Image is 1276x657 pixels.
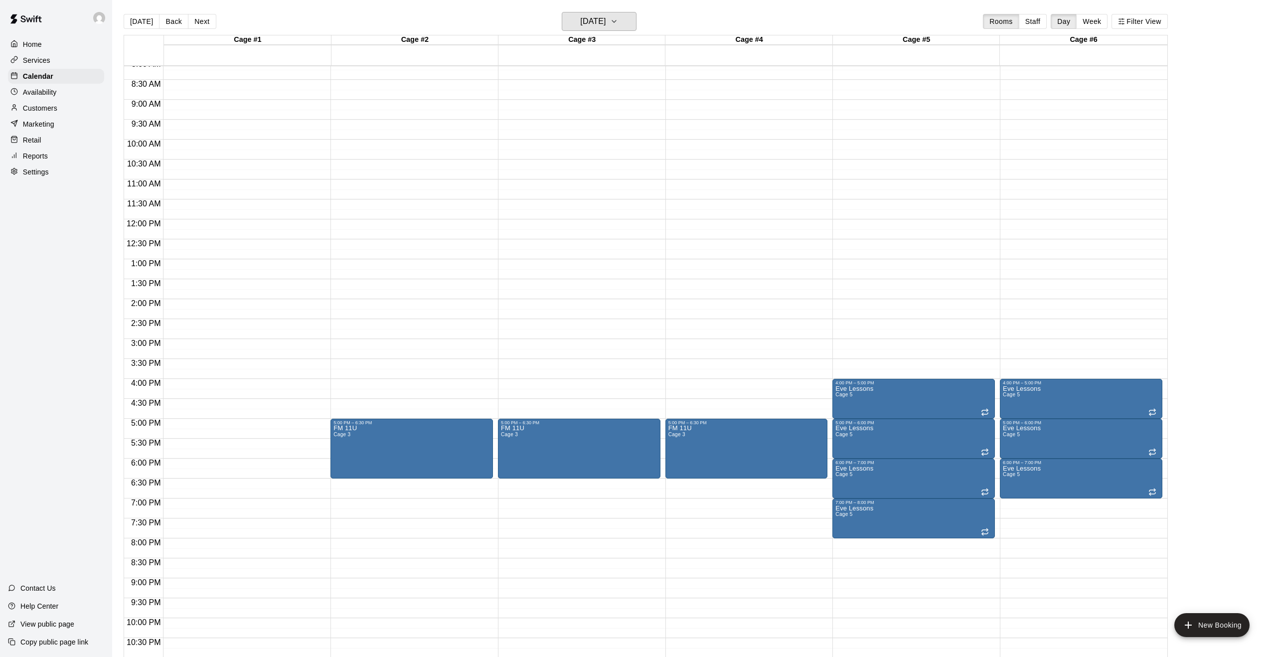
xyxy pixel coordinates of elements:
[8,164,104,179] a: Settings
[129,598,163,607] span: 9:30 PM
[23,55,50,65] p: Services
[125,199,163,208] span: 11:30 AM
[333,432,350,437] span: Cage 3
[93,12,105,24] img: Eve Gaw
[23,151,48,161] p: Reports
[835,420,992,425] div: 5:00 PM – 6:00 PM
[1174,613,1250,637] button: add
[23,119,54,129] p: Marketing
[832,379,995,419] div: 4:00 PM – 5:00 PM: Eve Lessons
[665,35,832,45] div: Cage #4
[23,103,57,113] p: Customers
[1003,432,1020,437] span: Cage 5
[129,80,163,88] span: 8:30 AM
[124,638,163,647] span: 10:30 PM
[1003,380,1159,385] div: 4:00 PM – 5:00 PM
[835,432,852,437] span: Cage 5
[129,558,163,567] span: 8:30 PM
[129,518,163,527] span: 7:30 PM
[124,239,163,248] span: 12:30 PM
[129,359,163,367] span: 3:30 PM
[8,69,104,84] a: Calendar
[188,14,216,29] button: Next
[23,71,53,81] p: Calendar
[8,101,104,116] a: Customers
[498,419,660,479] div: 5:00 PM – 6:30 PM: FM 11U
[835,392,852,397] span: Cage 5
[124,219,163,228] span: 12:00 PM
[125,160,163,168] span: 10:30 AM
[23,87,57,97] p: Availability
[91,8,112,28] div: Eve Gaw
[164,35,331,45] div: Cage #1
[668,420,825,425] div: 5:00 PM – 6:30 PM
[124,618,163,627] span: 10:00 PM
[129,299,163,308] span: 2:00 PM
[665,419,828,479] div: 5:00 PM – 6:30 PM: FM 11U
[833,35,1000,45] div: Cage #5
[983,14,1019,29] button: Rooms
[129,538,163,547] span: 8:00 PM
[1148,488,1156,496] span: Recurring event
[8,117,104,132] a: Marketing
[1019,14,1047,29] button: Staff
[129,459,163,467] span: 6:00 PM
[981,448,989,456] span: Recurring event
[832,459,995,498] div: 6:00 PM – 7:00 PM: Eve Lessons
[1000,379,1162,419] div: 4:00 PM – 5:00 PM: Eve Lessons
[835,472,852,477] span: Cage 5
[129,399,163,407] span: 4:30 PM
[501,420,657,425] div: 5:00 PM – 6:30 PM
[20,601,58,611] p: Help Center
[1148,448,1156,456] span: Recurring event
[159,14,188,29] button: Back
[580,14,606,28] h6: [DATE]
[1003,472,1020,477] span: Cage 5
[331,35,498,45] div: Cage #2
[981,528,989,536] span: Recurring event
[8,133,104,148] a: Retail
[129,479,163,487] span: 6:30 PM
[8,53,104,68] a: Services
[20,637,88,647] p: Copy public page link
[23,135,41,145] p: Retail
[129,339,163,347] span: 3:00 PM
[498,35,665,45] div: Cage #3
[1003,460,1159,465] div: 6:00 PM – 7:00 PM
[8,149,104,164] div: Reports
[835,460,992,465] div: 6:00 PM – 7:00 PM
[129,259,163,268] span: 1:00 PM
[1003,420,1159,425] div: 5:00 PM – 6:00 PM
[501,432,518,437] span: Cage 3
[1003,392,1020,397] span: Cage 5
[129,379,163,387] span: 4:00 PM
[124,14,159,29] button: [DATE]
[20,583,56,593] p: Contact Us
[1000,419,1162,459] div: 5:00 PM – 6:00 PM: Eve Lessons
[333,420,490,425] div: 5:00 PM – 6:30 PM
[8,85,104,100] a: Availability
[835,380,992,385] div: 4:00 PM – 5:00 PM
[129,419,163,427] span: 5:00 PM
[129,279,163,288] span: 1:30 PM
[20,619,74,629] p: View public page
[1000,459,1162,498] div: 6:00 PM – 7:00 PM: Eve Lessons
[1000,35,1167,45] div: Cage #6
[1112,14,1167,29] button: Filter View
[981,488,989,496] span: Recurring event
[835,500,992,505] div: 7:00 PM – 8:00 PM
[129,498,163,507] span: 7:00 PM
[330,419,493,479] div: 5:00 PM – 6:30 PM: FM 11U
[129,319,163,328] span: 2:30 PM
[835,511,852,517] span: Cage 5
[125,140,163,148] span: 10:00 AM
[832,419,995,459] div: 5:00 PM – 6:00 PM: Eve Lessons
[8,37,104,52] a: Home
